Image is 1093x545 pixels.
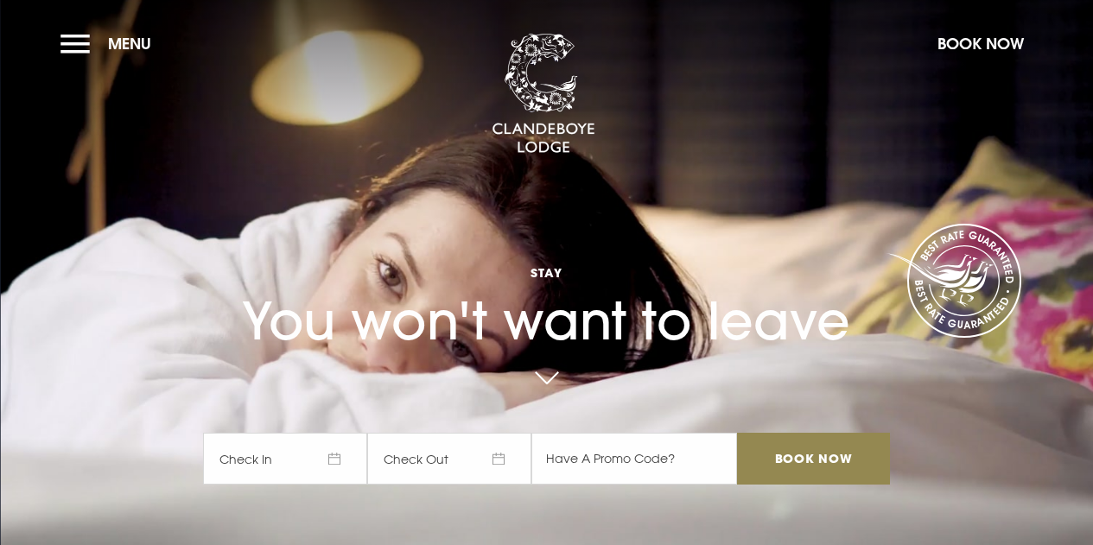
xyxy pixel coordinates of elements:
img: Clandeboye Lodge [492,34,595,155]
span: Menu [108,34,151,54]
span: Check In [203,433,367,485]
button: Menu [60,25,160,62]
span: Stay [203,264,889,281]
input: Have A Promo Code? [531,433,737,485]
input: Book Now [737,433,889,485]
span: Check Out [367,433,531,485]
button: Book Now [929,25,1033,62]
h1: You won't want to leave [203,229,889,352]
